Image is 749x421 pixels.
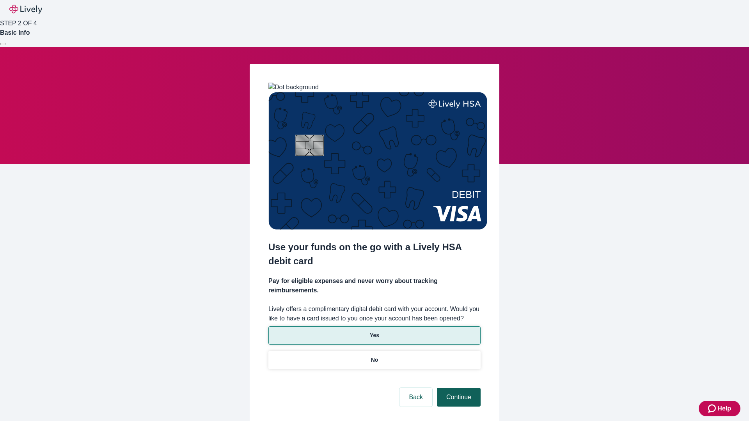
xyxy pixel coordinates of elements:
[371,356,378,364] p: No
[437,388,481,407] button: Continue
[268,351,481,369] button: No
[268,326,481,345] button: Yes
[717,404,731,413] span: Help
[268,276,481,295] h4: Pay for eligible expenses and never worry about tracking reimbursements.
[370,331,379,340] p: Yes
[399,388,432,407] button: Back
[268,83,319,92] img: Dot background
[699,401,740,416] button: Zendesk support iconHelp
[268,240,481,268] h2: Use your funds on the go with a Lively HSA debit card
[268,92,487,230] img: Debit card
[708,404,717,413] svg: Zendesk support icon
[268,304,481,323] label: Lively offers a complimentary digital debit card with your account. Would you like to have a card...
[9,5,42,14] img: Lively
